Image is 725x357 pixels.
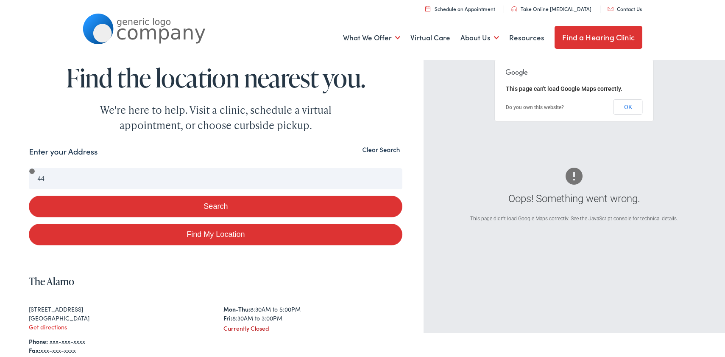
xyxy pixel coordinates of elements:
a: Get directions [29,323,67,331]
img: utility icon [511,6,517,11]
div: 8:30AM to 5:00PM 8:30AM to 3:00PM [223,305,403,323]
img: utility icon [608,7,613,11]
a: The Alamo [29,274,74,288]
a: Virtual Care [410,22,450,53]
a: Contact Us [608,5,642,12]
a: What We Offer [343,22,400,53]
button: Search [29,196,402,217]
strong: Mon-Thu: [223,305,250,313]
a: Do you own this website? [506,104,564,110]
button: OK [613,99,643,115]
div: [STREET_ADDRESS] [29,305,208,314]
a: xxx-xxx-xxxx [50,337,85,346]
div: Oops! Something went wrong. [456,191,693,206]
div: Currently Closed [223,324,403,333]
h1: Find the location nearest you. [29,64,402,92]
span: This page can't load Google Maps correctly. [506,85,622,92]
a: About Us [460,22,499,53]
a: Find a Hearing Clinic [555,26,642,49]
a: Schedule an Appointment [425,5,495,12]
div: [GEOGRAPHIC_DATA] [29,314,208,323]
button: Clear Search [360,146,402,154]
strong: Fri: [223,314,232,322]
div: This page didn't load Google Maps correctly. See the JavaScript console for technical details. [456,215,693,222]
a: Take Online [MEDICAL_DATA] [511,5,591,12]
strong: Fax: [29,346,40,354]
div: We're here to help. Visit a clinic, schedule a virtual appointment, or choose curbside pickup. [80,102,351,133]
input: Enter your address or zip code [29,168,402,189]
strong: Phone: [29,337,48,346]
img: utility icon [425,6,430,11]
label: Enter your Address [29,146,98,158]
a: Resources [509,22,544,53]
a: Find My Location [29,224,402,245]
div: xxx-xxx-xxxx [29,346,402,355]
